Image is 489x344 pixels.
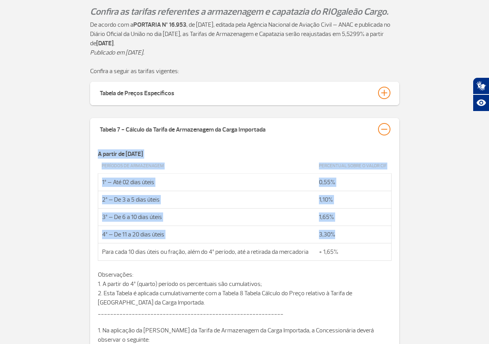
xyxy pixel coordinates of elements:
button: Abrir tradutor de língua de sinais. [473,77,489,94]
p: De acordo com a , de [DATE], editada pela Agência Nacional de Aviação Civil – ANAC e publicada no... [90,20,399,48]
div: Tabela de Preços Específicos [100,87,174,98]
div: Plugin de acessibilidade da Hand Talk. [473,77,489,111]
td: 3,30% [315,226,391,243]
div: Tabela 7 - Cálculo da Tarifa de Armazenagem da Carga Importada [100,123,266,134]
td: 1,65% [315,209,391,226]
em: Publicado em [DATE]. [90,49,144,56]
td: Para cada 10 dias úteis ou fração, além do 4º período, até a retirada da mercadoria [98,243,315,261]
button: Tabela de Preços Específicos [99,86,390,99]
button: Tabela 7 - Cálculo da Tarifa de Armazenagem da Carga Importada [99,123,390,136]
td: 1,10% [315,191,391,209]
td: + 1,65% [315,243,391,261]
td: Percentual sobre o valor CIF [315,159,391,174]
p: ____________________________________________________________ [98,307,392,326]
td: 4º – De 11 a 20 dias úteis [98,226,315,243]
td: 2º – De 3 a 5 dias úteis [98,191,315,209]
strong: A partir de [DATE] [98,150,143,158]
p: Confira a seguir as tarifas vigentes: [90,67,399,76]
p: Confira as tarifas referentes a armazenagem e capatazia do RIOgaleão Cargo. [90,5,399,18]
td: 3º – De 6 a 10 dias úteis [98,209,315,226]
td: 0,55% [315,174,391,191]
p: Observações: 1. A partir do 4º (quarto) período os percentuais são cumulativos; 2. Esta Tabela é ... [98,270,392,307]
td: 1º – Até 02 dias úteis [98,174,315,191]
strong: [DATE] [96,39,114,47]
td: Períodos de Armazenagem [98,159,315,174]
strong: PORTARIA Nº 16.953 [133,21,186,29]
button: Abrir recursos assistivos. [473,94,489,111]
